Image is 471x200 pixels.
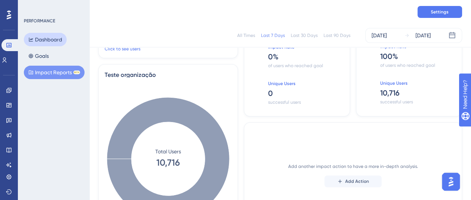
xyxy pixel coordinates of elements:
[17,2,47,11] span: Need Help?
[268,63,344,69] span: of users who reached goal
[324,32,350,38] div: Last 90 Days
[24,49,53,63] button: Goals
[380,99,456,105] span: successful users
[380,80,456,86] span: Unique Users
[155,148,181,154] tspan: Total Users
[417,6,462,18] button: Settings
[268,81,344,87] span: Unique Users
[73,71,80,74] div: BETA
[105,46,140,52] a: Click to see users
[268,51,344,62] span: 0 %
[288,163,418,169] span: Add another impact action to have a more in-depth analysis.
[440,171,462,193] iframe: UserGuiding AI Assistant Launcher
[380,51,456,62] span: 100 %
[268,99,344,105] span: successful users
[156,157,180,168] tspan: 10,716
[24,33,67,46] button: Dashboard
[261,32,285,38] div: Last 7 Days
[345,178,369,184] span: Add Action
[237,32,255,38] div: All Times
[268,88,344,99] span: 0
[372,31,387,40] div: [DATE]
[380,88,456,98] span: 10,716
[380,62,456,68] span: of users who reached goal
[291,32,318,38] div: Last 30 Days
[24,66,85,79] button: Impact ReportsBETA
[416,31,431,40] div: [DATE]
[24,18,55,24] div: PERFORMANCE
[431,9,449,15] span: Settings
[324,175,382,187] button: Add Action
[105,71,232,78] span: Teste organização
